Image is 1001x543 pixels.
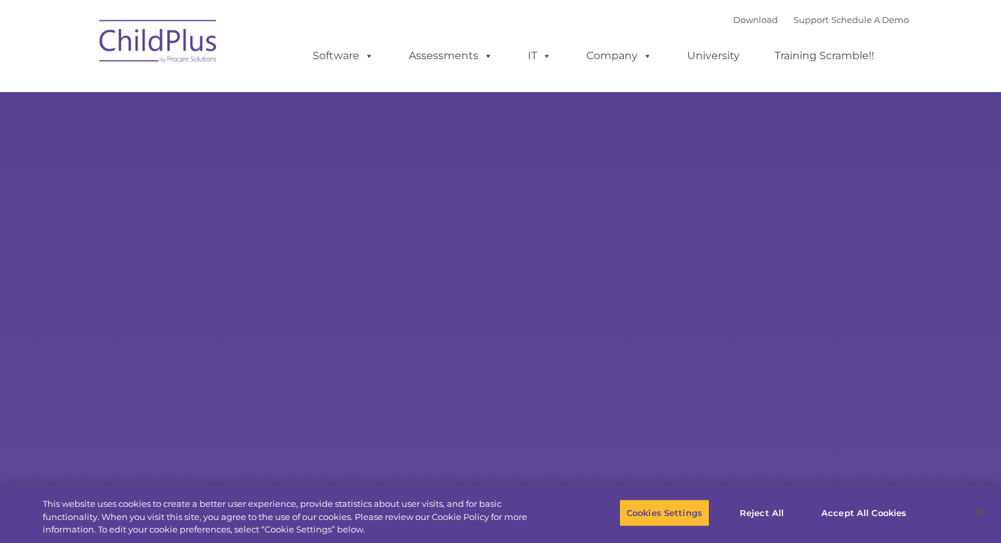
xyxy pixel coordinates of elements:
img: ChildPlus by Procare Solutions [93,11,224,76]
a: Schedule A Demo [831,14,909,25]
a: Company [573,43,665,69]
a: Training Scramble!! [761,43,887,69]
a: Support [794,14,829,25]
div: This website uses cookies to create a better user experience, provide statistics about user visit... [43,498,551,536]
a: Download [733,14,778,25]
a: Software [299,43,387,69]
a: Assessments [396,43,506,69]
a: University [674,43,753,69]
a: IT [515,43,565,69]
button: Accept All Cookies [814,499,913,527]
font: | [733,14,909,25]
button: Close [965,498,994,527]
button: Cookies Settings [619,499,709,527]
button: Reject All [721,499,803,527]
